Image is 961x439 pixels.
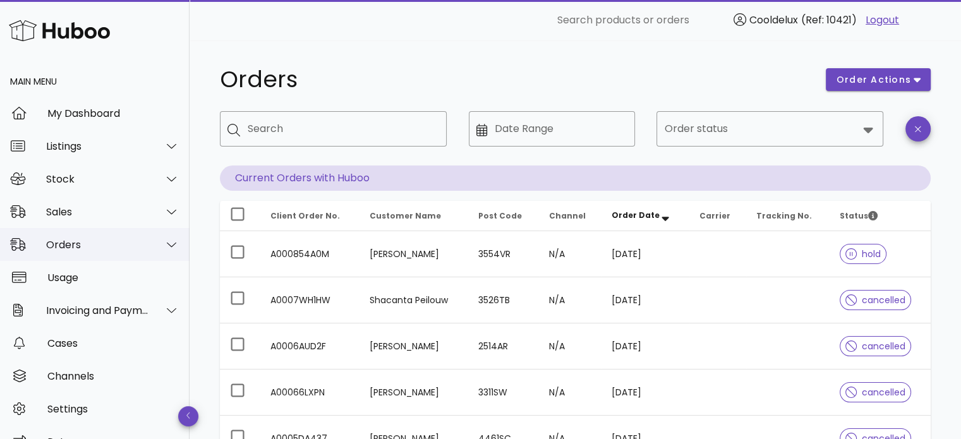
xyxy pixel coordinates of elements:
div: Order status [656,111,883,147]
div: Usage [47,272,179,284]
td: N/A [539,323,601,370]
td: 3526TB [468,277,539,323]
th: Channel [539,201,601,231]
th: Order Date: Sorted descending. Activate to remove sorting. [601,201,689,231]
th: Client Order No. [260,201,360,231]
td: N/A [539,231,601,277]
td: [DATE] [601,277,689,323]
td: A0006AUD2F [260,323,360,370]
td: [PERSON_NAME] [360,323,468,370]
td: [PERSON_NAME] [360,370,468,416]
span: Status [840,210,878,221]
span: cancelled [845,388,905,397]
span: hold [845,250,881,258]
td: [DATE] [601,370,689,416]
td: A0007WH1HW [260,277,360,323]
div: Settings [47,403,179,415]
td: 3311SW [468,370,539,416]
th: Tracking No. [746,201,830,231]
td: N/A [539,370,601,416]
td: 2514AR [468,323,539,370]
td: A00066LXPN [260,370,360,416]
button: order actions [826,68,931,91]
span: Tracking No. [756,210,812,221]
div: Sales [46,206,149,218]
td: [DATE] [601,323,689,370]
div: Channels [47,370,179,382]
th: Customer Name [360,201,468,231]
div: Invoicing and Payments [46,304,149,316]
td: Shacanta Peilouw [360,277,468,323]
div: Orders [46,239,149,251]
span: Channel [549,210,586,221]
div: Listings [46,140,149,152]
th: Post Code [468,201,539,231]
td: N/A [539,277,601,323]
div: Stock [46,173,149,185]
td: [DATE] [601,231,689,277]
span: Customer Name [370,210,441,221]
span: Carrier [699,210,730,221]
span: Order Date [612,210,660,220]
p: Current Orders with Huboo [220,165,931,191]
img: Huboo Logo [9,17,110,44]
span: cancelled [845,342,905,351]
span: Client Order No. [270,210,340,221]
a: Logout [866,13,899,28]
div: Cases [47,337,179,349]
th: Carrier [689,201,746,231]
td: [PERSON_NAME] [360,231,468,277]
span: Cooldelux [749,13,798,27]
span: cancelled [845,296,905,304]
div: My Dashboard [47,107,179,119]
span: Post Code [478,210,522,221]
h1: Orders [220,68,811,91]
td: 3554VR [468,231,539,277]
td: A000854A0M [260,231,360,277]
span: (Ref: 10421) [801,13,857,27]
span: order actions [836,73,912,87]
th: Status [830,201,931,231]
